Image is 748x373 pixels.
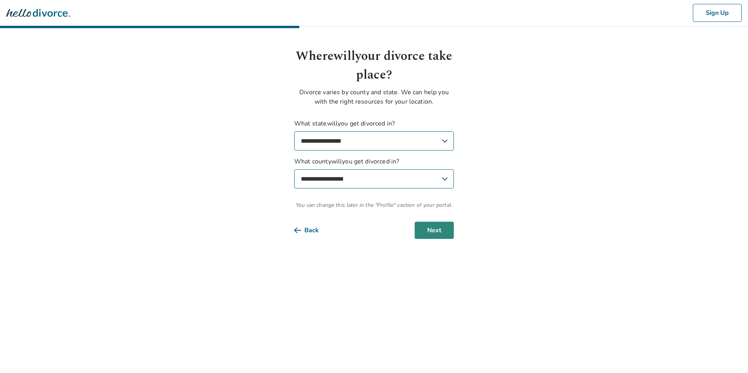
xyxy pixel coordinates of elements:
button: Sign Up [693,4,742,22]
label: What state will you get divorced in? [294,119,454,151]
select: What countywillyou get divorced in? [294,169,454,188]
button: Back [294,222,331,239]
select: What statewillyou get divorced in? [294,131,454,151]
label: What county will you get divorced in? [294,157,454,188]
span: You can change this later in the "Profile" section of your portal. [294,201,454,209]
button: Next [415,222,454,239]
p: Divorce varies by county and state. We can help you with the right resources for your location. [294,88,454,106]
iframe: Chat Widget [709,335,748,373]
h1: Where will your divorce take place? [294,47,454,84]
